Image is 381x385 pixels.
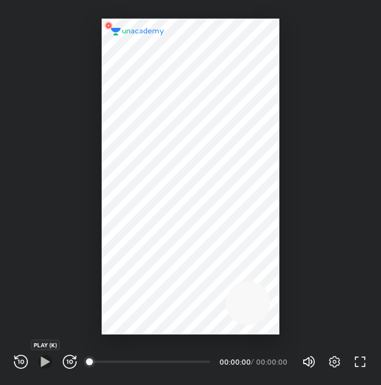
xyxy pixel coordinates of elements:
div: / [251,358,254,365]
div: 00:00:00 [256,358,288,365]
div: 00:00:00 [220,358,249,365]
div: PLAY (K) [31,340,60,350]
img: logo.2a7e12a2.svg [111,28,164,36]
img: wMgqJGBwKWe8AAAAABJRU5ErkJggg== [102,19,116,33]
